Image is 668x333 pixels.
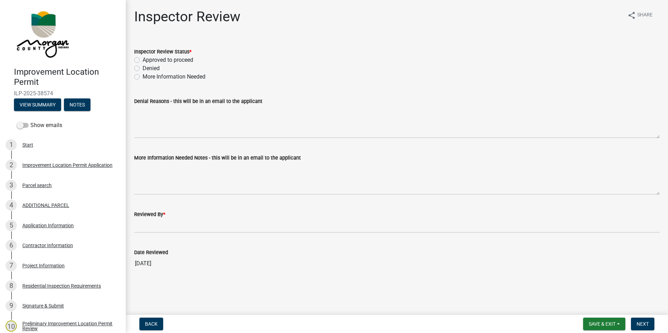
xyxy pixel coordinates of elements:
[134,8,240,25] h1: Inspector Review
[22,203,69,208] div: ADDITIONAL PARCEL
[6,180,17,191] div: 3
[134,250,168,255] label: Date Reviewed
[145,321,158,327] span: Back
[14,102,61,108] wm-modal-confirm: Summary
[139,318,163,330] button: Back
[22,303,64,308] div: Signature & Submit
[6,260,17,271] div: 7
[22,283,101,288] div: Residential Inspection Requirements
[134,212,165,217] label: Reviewed By
[6,220,17,231] div: 5
[637,11,653,20] span: Share
[622,8,658,22] button: shareShare
[134,156,301,161] label: More Information Needed Notes - this will be in an email to the applicant
[134,50,191,54] label: Inspector Review Status
[17,121,62,129] label: Show emails
[6,200,17,211] div: 4
[6,280,17,291] div: 8
[22,263,65,268] div: Project Information
[14,90,112,97] span: ILP-2025-38574
[143,64,160,73] label: Denied
[22,142,33,147] div: Start
[143,73,205,81] label: More Information Needed
[22,223,74,228] div: Application Information
[631,318,654,330] button: Next
[14,98,61,111] button: View Summary
[64,98,90,111] button: Notes
[6,139,17,150] div: 1
[6,240,17,251] div: 6
[637,321,649,327] span: Next
[6,160,17,171] div: 2
[22,163,112,168] div: Improvement Location Permit Application
[64,102,90,108] wm-modal-confirm: Notes
[6,320,17,332] div: 10
[22,243,73,248] div: Contractor Information
[6,300,17,311] div: 9
[627,11,636,20] i: share
[22,183,52,188] div: Parcel search
[583,318,625,330] button: Save & Exit
[589,321,616,327] span: Save & Exit
[14,7,70,60] img: Morgan County, Indiana
[14,67,120,87] h4: Improvement Location Permit
[22,321,115,331] div: Preliminary Improvement Location Permit Review
[134,99,262,104] label: Denial Reasons - this will be in an email to the applicant
[143,56,193,64] label: Approved to proceed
